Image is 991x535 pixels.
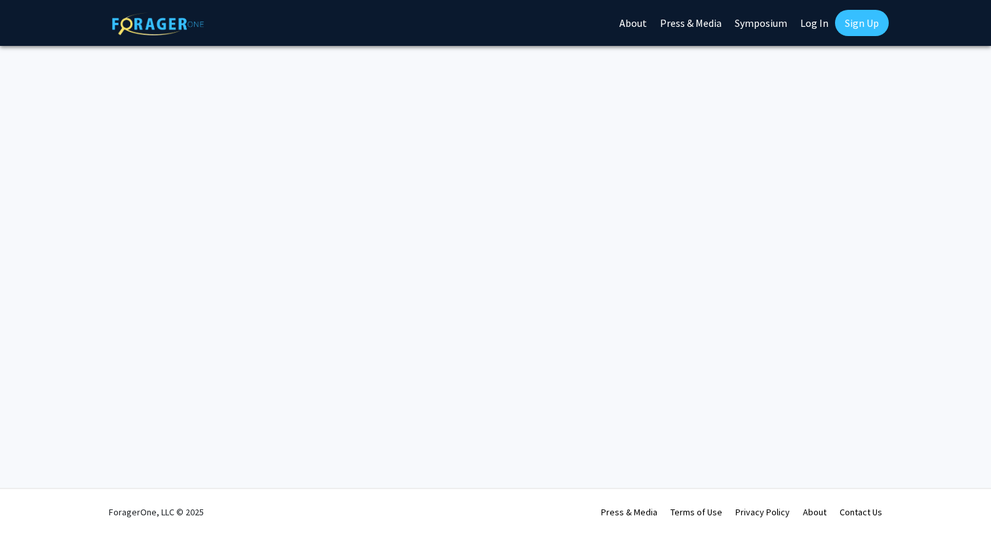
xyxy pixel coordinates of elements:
a: Contact Us [840,506,882,518]
a: Privacy Policy [735,506,790,518]
img: ForagerOne Logo [112,12,204,35]
a: Terms of Use [670,506,722,518]
div: ForagerOne, LLC © 2025 [109,489,204,535]
a: Press & Media [601,506,657,518]
a: About [803,506,826,518]
a: Sign Up [835,10,889,36]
